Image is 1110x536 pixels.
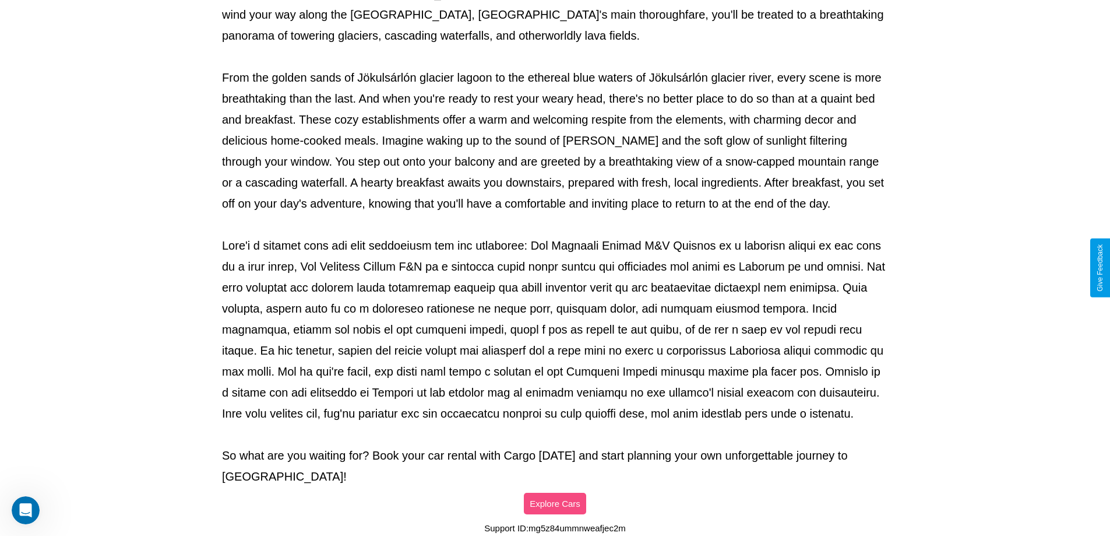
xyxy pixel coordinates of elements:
div: Give Feedback [1096,244,1104,292]
button: Explore Cars [524,493,586,514]
p: Support ID: mg5z84ummnweafjec2m [484,520,626,536]
iframe: Intercom live chat [12,496,40,524]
